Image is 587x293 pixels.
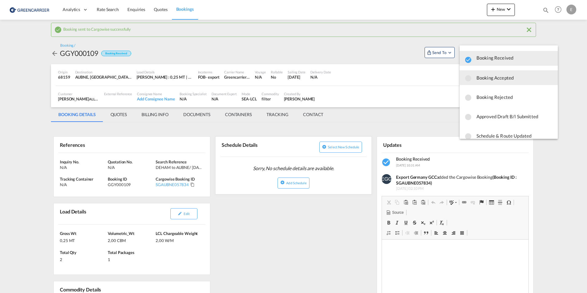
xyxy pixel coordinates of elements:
md-menu-item: Schedule & Route Updated [460,128,558,143]
md-menu-item: Booking Rejected [460,90,558,104]
md-icon: icon-checkbox-blank-circle [465,133,472,140]
span: Booking Accepted [476,72,553,83]
span: Approved Draft B/l Submitted [476,111,553,122]
span: Schedule & Route Updated [476,130,553,141]
md-menu-item: Booking Received [460,51,558,66]
md-icon: icon-checkbox-blank-circle [465,94,472,101]
md-menu-item: Booking Accepted [460,70,558,85]
md-icon: icon-checkbox-blank-circle [465,75,472,82]
span: Booking Received [476,52,553,56]
body: Editor, editor2 [6,6,140,13]
md-menu-item: Approved Draft B/l Submitted [460,109,558,124]
span: Booking Rejected [476,92,553,103]
md-icon: icon-checkbox-blank-circle [465,113,472,121]
md-icon: icon-checkbox-marked-circle [465,56,472,64]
